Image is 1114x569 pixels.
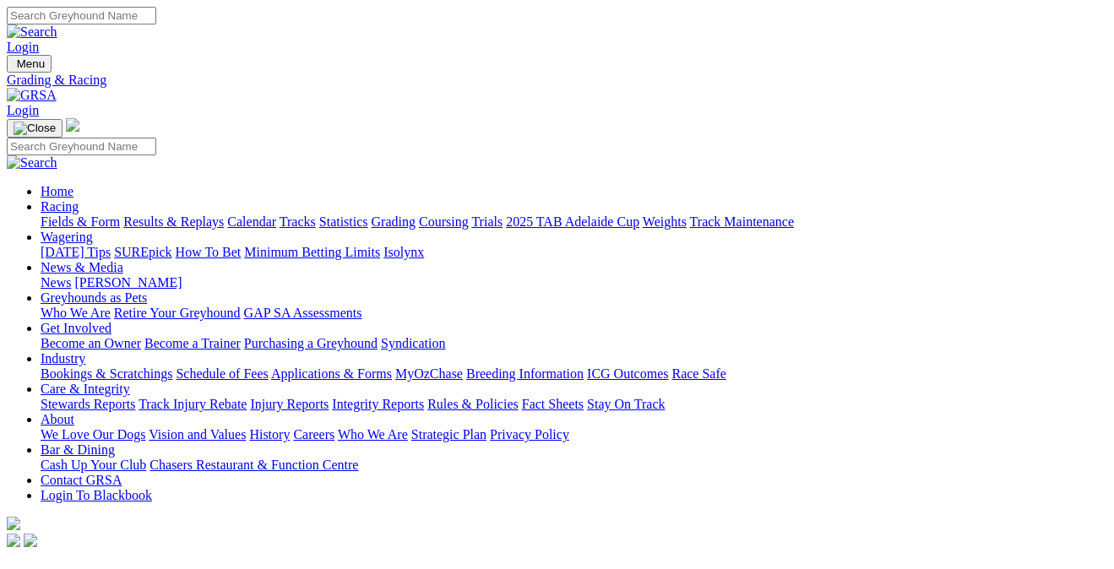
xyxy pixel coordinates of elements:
[41,336,1107,351] div: Get Involved
[7,24,57,40] img: Search
[41,473,122,487] a: Contact GRSA
[411,427,486,442] a: Strategic Plan
[587,366,668,381] a: ICG Outcomes
[14,122,56,135] img: Close
[466,366,584,381] a: Breeding Information
[66,118,79,132] img: logo-grsa-white.png
[41,184,73,198] a: Home
[395,366,463,381] a: MyOzChase
[41,321,111,335] a: Get Involved
[41,306,1107,321] div: Greyhounds as Pets
[244,306,362,320] a: GAP SA Assessments
[338,427,408,442] a: Who We Are
[7,40,39,54] a: Login
[372,214,416,229] a: Grading
[271,366,392,381] a: Applications & Forms
[114,245,171,259] a: SUREpick
[149,427,246,442] a: Vision and Values
[7,119,62,138] button: Toggle navigation
[114,306,241,320] a: Retire Your Greyhound
[41,275,1107,290] div: News & Media
[7,73,1107,88] a: Grading & Racing
[41,306,111,320] a: Who We Are
[41,442,115,457] a: Bar & Dining
[41,366,1107,382] div: Industry
[244,336,378,350] a: Purchasing a Greyhound
[506,214,639,229] a: 2025 TAB Adelaide Cup
[643,214,687,229] a: Weights
[24,534,37,547] img: twitter.svg
[7,7,156,24] input: Search
[522,397,584,411] a: Fact Sheets
[7,517,20,530] img: logo-grsa-white.png
[41,488,152,502] a: Login To Blackbook
[227,214,276,229] a: Calendar
[139,397,247,411] a: Track Injury Rebate
[471,214,503,229] a: Trials
[176,245,242,259] a: How To Bet
[41,458,146,472] a: Cash Up Your Club
[41,382,130,396] a: Care & Integrity
[293,427,334,442] a: Careers
[7,534,20,547] img: facebook.svg
[41,427,145,442] a: We Love Our Dogs
[144,336,241,350] a: Become a Trainer
[7,138,156,155] input: Search
[41,427,1107,442] div: About
[7,88,57,103] img: GRSA
[176,366,268,381] a: Schedule of Fees
[149,458,358,472] a: Chasers Restaurant & Function Centre
[17,57,45,70] span: Menu
[7,155,57,171] img: Search
[249,427,290,442] a: History
[250,397,329,411] a: Injury Reports
[41,214,120,229] a: Fields & Form
[41,230,93,244] a: Wagering
[41,260,123,274] a: News & Media
[7,103,39,117] a: Login
[41,366,172,381] a: Bookings & Scratchings
[381,336,445,350] a: Syndication
[41,412,74,426] a: About
[41,199,79,214] a: Racing
[427,397,519,411] a: Rules & Policies
[671,366,725,381] a: Race Safe
[41,275,71,290] a: News
[244,245,380,259] a: Minimum Betting Limits
[41,336,141,350] a: Become an Owner
[690,214,794,229] a: Track Maintenance
[123,214,224,229] a: Results & Replays
[319,214,368,229] a: Statistics
[41,397,135,411] a: Stewards Reports
[41,458,1107,473] div: Bar & Dining
[7,55,52,73] button: Toggle navigation
[41,245,1107,260] div: Wagering
[41,290,147,305] a: Greyhounds as Pets
[587,397,665,411] a: Stay On Track
[280,214,316,229] a: Tracks
[332,397,424,411] a: Integrity Reports
[490,427,569,442] a: Privacy Policy
[419,214,469,229] a: Coursing
[41,397,1107,412] div: Care & Integrity
[383,245,424,259] a: Isolynx
[41,351,85,366] a: Industry
[41,214,1107,230] div: Racing
[74,275,182,290] a: [PERSON_NAME]
[41,245,111,259] a: [DATE] Tips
